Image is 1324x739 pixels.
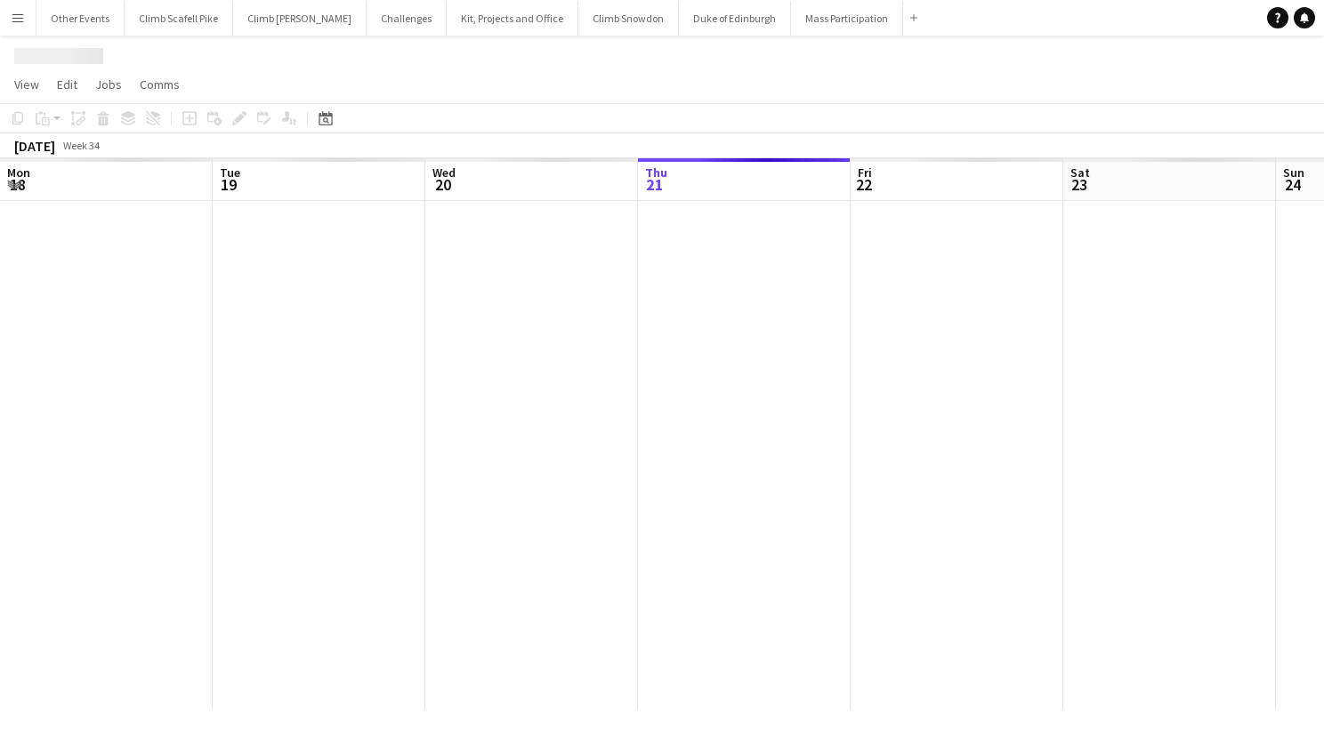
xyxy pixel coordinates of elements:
span: 23 [1068,174,1090,195]
span: Week 34 [59,139,103,152]
span: Comms [140,76,180,92]
button: Challenges [367,1,447,36]
span: Sat [1070,165,1090,181]
a: View [7,73,46,96]
span: Wed [432,165,456,181]
span: Edit [57,76,77,92]
button: Climb Scafell Pike [125,1,233,36]
span: 24 [1280,174,1304,195]
a: Jobs [88,73,129,96]
span: 21 [642,174,667,195]
a: Comms [133,73,187,96]
span: Jobs [95,76,122,92]
button: Mass Participation [791,1,903,36]
span: Tue [220,165,240,181]
button: Climb [PERSON_NAME] [233,1,367,36]
div: [DATE] [14,137,55,155]
button: Duke of Edinburgh [679,1,791,36]
span: 20 [430,174,456,195]
span: Thu [645,165,667,181]
span: View [14,76,39,92]
span: 18 [4,174,30,195]
span: Mon [7,165,30,181]
span: 22 [855,174,872,195]
button: Kit, Projects and Office [447,1,578,36]
a: Edit [50,73,85,96]
span: 19 [217,174,240,195]
button: Climb Snowdon [578,1,679,36]
span: Fri [858,165,872,181]
button: Other Events [36,1,125,36]
span: Sun [1283,165,1304,181]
